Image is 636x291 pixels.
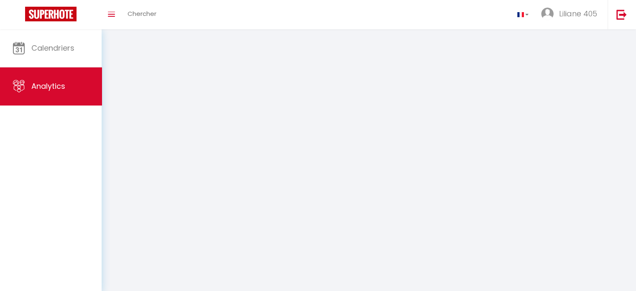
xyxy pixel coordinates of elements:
span: Liliane 405 [559,8,597,19]
span: Analytics [31,81,65,91]
img: logout [616,9,627,20]
img: Super Booking [25,7,77,21]
img: ... [541,8,554,20]
span: Chercher [128,9,156,18]
span: Calendriers [31,43,74,53]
